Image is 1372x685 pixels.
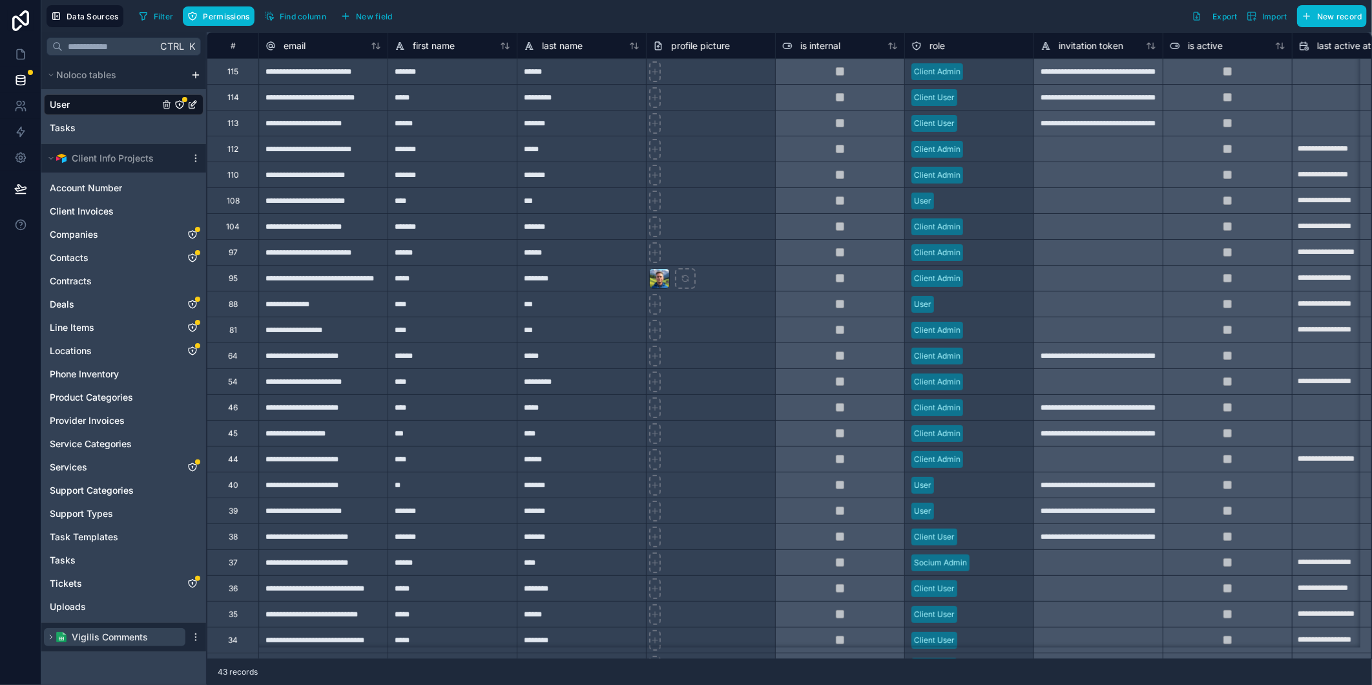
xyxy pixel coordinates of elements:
span: Permissions [203,12,249,21]
div: Client Admin [914,376,961,388]
div: 113 [227,118,238,129]
span: role [930,39,945,52]
div: 97 [229,248,238,258]
button: Permissions [183,6,254,26]
span: first name [413,39,455,52]
div: Client User [914,609,955,620]
div: 37 [229,558,238,568]
div: 115 [227,67,238,77]
div: User [914,299,931,310]
span: Find column [280,12,326,21]
span: invitation token [1059,39,1123,52]
div: 108 [227,196,240,206]
span: email [284,39,306,52]
div: 40 [228,480,238,490]
div: 88 [229,299,238,310]
div: 36 [229,584,238,594]
div: 46 [228,403,238,413]
button: Data Sources [47,5,123,27]
div: 81 [229,325,237,335]
div: 54 [228,377,238,387]
span: Ctrl [159,38,185,54]
div: User [914,195,931,207]
div: Client Admin [914,143,961,155]
div: 95 [229,273,238,284]
div: 35 [229,609,238,620]
button: Export [1187,5,1242,27]
div: 114 [227,92,239,103]
span: is active [1188,39,1223,52]
button: Import [1242,5,1292,27]
span: Export [1212,12,1238,21]
div: Client Admin [914,428,961,439]
div: 104 [226,222,240,232]
div: 45 [228,428,238,439]
div: 38 [229,532,238,542]
span: profile picture [671,39,730,52]
div: Client Admin [914,350,961,362]
div: Client Admin [914,221,961,233]
div: Client Admin [914,454,961,465]
div: User [914,505,931,517]
div: # [217,41,249,50]
button: Find column [260,6,331,26]
div: Client Admin [914,247,961,258]
div: Client Admin [914,169,961,181]
span: is internal [800,39,840,52]
div: 112 [227,144,238,154]
a: Permissions [183,6,259,26]
span: Data Sources [67,12,119,21]
span: last active at [1317,39,1371,52]
div: 44 [228,454,238,465]
div: 34 [228,635,238,646]
div: User [914,479,931,491]
span: Filter [154,12,174,21]
div: 39 [229,506,238,516]
button: New record [1297,5,1367,27]
div: Client User [914,118,955,129]
button: New field [336,6,397,26]
div: Client User [914,583,955,595]
div: Client Admin [914,402,961,414]
span: Import [1262,12,1287,21]
a: New record [1292,5,1367,27]
div: Client User [914,92,955,103]
div: Client Admin [914,66,961,78]
button: Filter [134,6,178,26]
span: 43 records [218,667,258,677]
div: Client Admin [914,273,961,284]
div: Socium Admin [914,557,967,569]
div: Client User [914,531,955,543]
div: 64 [228,351,238,361]
div: Client Admin [914,324,961,336]
div: 110 [227,170,239,180]
span: New field [356,12,393,21]
div: Client User [914,635,955,646]
span: last name [542,39,583,52]
span: New record [1317,12,1362,21]
span: K [187,42,196,51]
